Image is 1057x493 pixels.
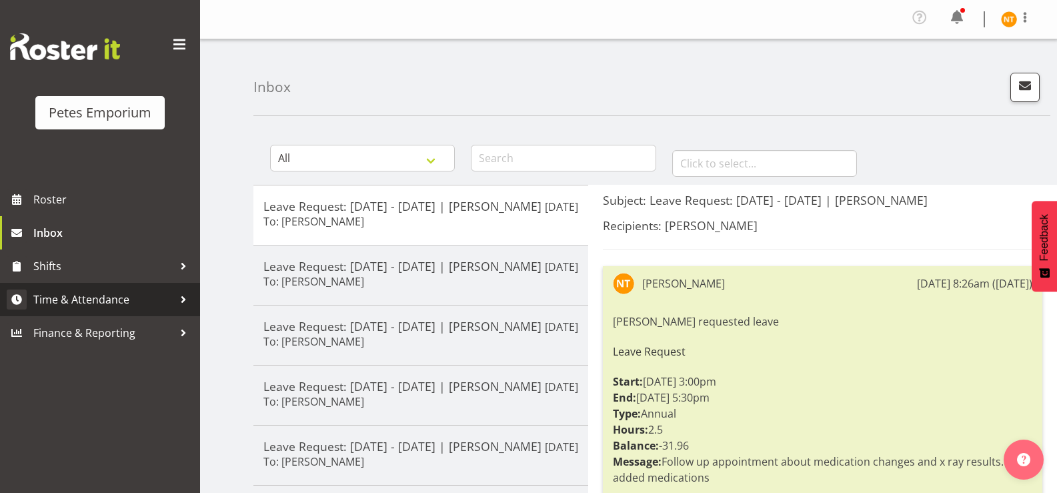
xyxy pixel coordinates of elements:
[263,455,364,468] h6: To: [PERSON_NAME]
[642,276,725,292] div: [PERSON_NAME]
[613,346,1032,358] h6: Leave Request
[1017,453,1030,466] img: help-xxl-2.png
[545,439,578,455] p: [DATE]
[33,223,193,243] span: Inbox
[545,379,578,395] p: [DATE]
[613,310,1032,489] div: [PERSON_NAME] requested leave [DATE] 3:00pm [DATE] 5:30pm Annual 2.5 -31.96 Follow up appointment...
[1001,11,1017,27] img: nicole-thomson8388.jpg
[613,374,643,389] strong: Start:
[253,79,291,95] h4: Inbox
[545,199,578,215] p: [DATE]
[471,145,656,171] input: Search
[263,395,364,408] h6: To: [PERSON_NAME]
[672,150,857,177] input: Click to select...
[613,390,636,405] strong: End:
[917,276,1032,292] div: [DATE] 8:26am ([DATE])
[545,259,578,275] p: [DATE]
[33,189,193,209] span: Roster
[603,193,1042,207] h5: Subject: Leave Request: [DATE] - [DATE] | [PERSON_NAME]
[1032,201,1057,292] button: Feedback - Show survey
[10,33,120,60] img: Rosterit website logo
[603,218,1042,233] h5: Recipients: [PERSON_NAME]
[49,103,151,123] div: Petes Emporium
[613,422,648,437] strong: Hours:
[33,323,173,343] span: Finance & Reporting
[1038,214,1050,261] span: Feedback
[33,256,173,276] span: Shifts
[33,290,173,310] span: Time & Attendance
[613,273,634,294] img: nicole-thomson8388.jpg
[263,439,578,454] h5: Leave Request: [DATE] - [DATE] | [PERSON_NAME]
[263,215,364,228] h6: To: [PERSON_NAME]
[263,199,578,213] h5: Leave Request: [DATE] - [DATE] | [PERSON_NAME]
[613,454,662,469] strong: Message:
[263,275,364,288] h6: To: [PERSON_NAME]
[263,335,364,348] h6: To: [PERSON_NAME]
[545,319,578,335] p: [DATE]
[613,438,659,453] strong: Balance:
[263,379,578,394] h5: Leave Request: [DATE] - [DATE] | [PERSON_NAME]
[613,406,641,421] strong: Type:
[263,319,578,334] h5: Leave Request: [DATE] - [DATE] | [PERSON_NAME]
[263,259,578,274] h5: Leave Request: [DATE] - [DATE] | [PERSON_NAME]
